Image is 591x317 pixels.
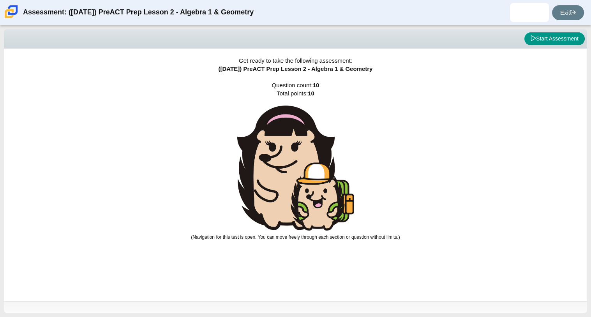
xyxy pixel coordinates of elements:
[239,57,352,64] span: Get ready to take the following assessment:
[191,234,400,240] small: (Navigation for this test is open. You can move freely through each section or question without l...
[23,3,254,22] div: Assessment: ([DATE]) PreACT Prep Lesson 2 - Algebra 1 & Geometry
[524,32,585,46] button: Start Assessment
[3,4,19,20] img: Carmen School of Science & Technology
[219,65,373,72] span: ([DATE]) PreACT Prep Lesson 2 - Algebra 1 & Geometry
[3,14,19,21] a: Carmen School of Science & Technology
[237,106,354,231] img: hedgehog-teacher-with-student.png
[523,6,536,19] img: yanieliz.santiago.pfMfgn
[191,82,400,240] span: Question count: Total points:
[313,82,319,88] b: 10
[552,5,584,20] a: Exit
[308,90,314,97] b: 10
